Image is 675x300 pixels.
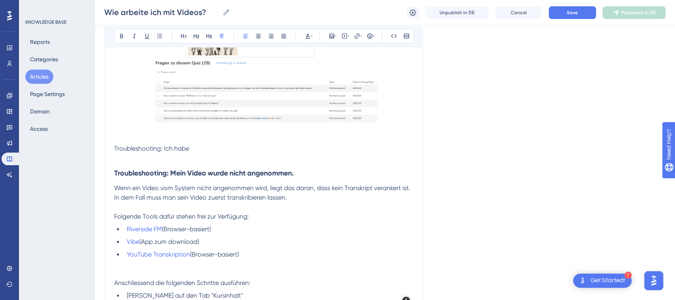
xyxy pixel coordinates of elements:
[114,145,189,152] span: Troubleshooting: Ich habe
[114,279,250,287] span: Anschliessend die folgenden Schritte ausführen:
[511,9,527,16] span: Cancel
[25,87,70,101] button: Page Settings
[495,6,542,19] button: Cancel
[25,70,53,84] button: Articles
[139,238,199,245] span: (App zum download)
[621,9,656,16] span: Published in DE
[440,9,474,16] span: Unpublish in DE
[25,35,55,49] button: Reports
[425,6,489,19] button: Unpublish in DE
[19,2,49,11] span: Need Help?
[162,225,211,233] span: (Browser-basiert)
[549,6,596,19] button: Save
[114,169,294,177] strong: Troubleshooting: Mein Video wurde nicht angenommen.
[590,276,625,285] div: Get Started!
[624,272,632,279] div: 1
[114,213,249,220] span: Folgende Tools dafür stehen frei zur Verfügung:
[127,238,139,245] a: Vibe
[25,52,63,66] button: Categories
[127,251,190,258] a: YouTube Transkription
[127,225,162,233] a: Riverside FM
[190,251,239,258] span: (Browser-basiert)
[602,6,666,19] button: Published in DE
[642,269,666,292] iframe: UserGuiding AI Assistant Launcher
[25,122,53,136] button: Access
[25,104,55,119] button: Domain
[104,7,219,18] input: Article Name
[567,9,578,16] span: Save
[114,184,412,201] span: Wenn ein Video vom System nicht angenommen wird, liegt das daran, dass kein Transkript verankert ...
[25,19,66,25] div: KNOWLEDGE BASE
[578,276,587,285] img: launcher-image-alternative-text
[127,292,243,299] span: [PERSON_NAME] auf den Tab "Kursinhalt"
[573,274,632,288] div: Open Get Started! checklist, remaining modules: 1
